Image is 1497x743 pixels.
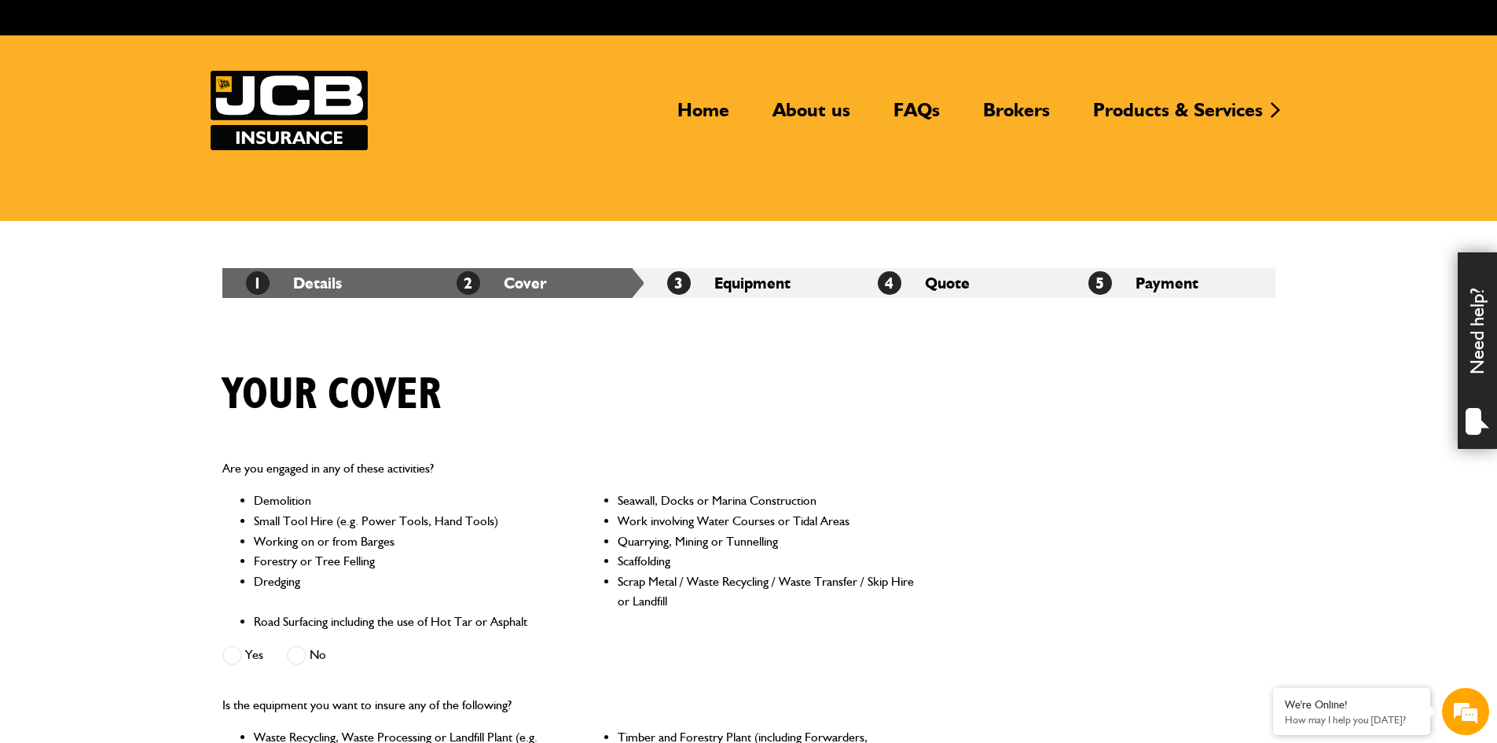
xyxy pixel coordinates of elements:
[211,71,368,150] img: JCB Insurance Services logo
[761,98,862,134] a: About us
[1088,271,1112,295] span: 5
[433,268,644,298] li: Cover
[618,551,915,572] li: Scaffolding
[254,551,552,572] li: Forestry or Tree Felling
[254,491,552,511] li: Demolition
[878,271,901,295] span: 4
[1285,698,1418,712] div: We're Online!
[1081,98,1275,134] a: Products & Services
[211,71,368,150] a: JCB Insurance Services
[246,274,342,292] a: 1Details
[666,98,741,134] a: Home
[971,98,1062,134] a: Brokers
[618,511,915,532] li: Work involving Water Courses or Tidal Areas
[246,271,270,295] span: 1
[854,268,1065,298] li: Quote
[457,271,480,295] span: 2
[618,532,915,552] li: Quarrying, Mining or Tunnelling
[1458,252,1497,449] div: Need help?
[222,369,441,421] h1: Your cover
[1065,268,1275,298] li: Payment
[1285,714,1418,726] p: How may I help you today?
[222,646,263,665] label: Yes
[882,98,952,134] a: FAQs
[222,458,916,479] p: Are you engaged in any of these activities?
[618,572,915,612] li: Scrap Metal / Waste Recycling / Waste Transfer / Skip Hire or Landfill
[667,271,691,295] span: 3
[287,646,326,665] label: No
[644,268,854,298] li: Equipment
[222,695,916,715] p: Is the equipment you want to insure any of the following?
[254,532,552,552] li: Working on or from Barges
[254,511,552,532] li: Small Tool Hire (e.g. Power Tools, Hand Tools)
[254,612,552,632] li: Road Surfacing including the use of Hot Tar or Asphalt
[254,572,552,612] li: Dredging
[618,491,915,511] li: Seawall, Docks or Marina Construction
